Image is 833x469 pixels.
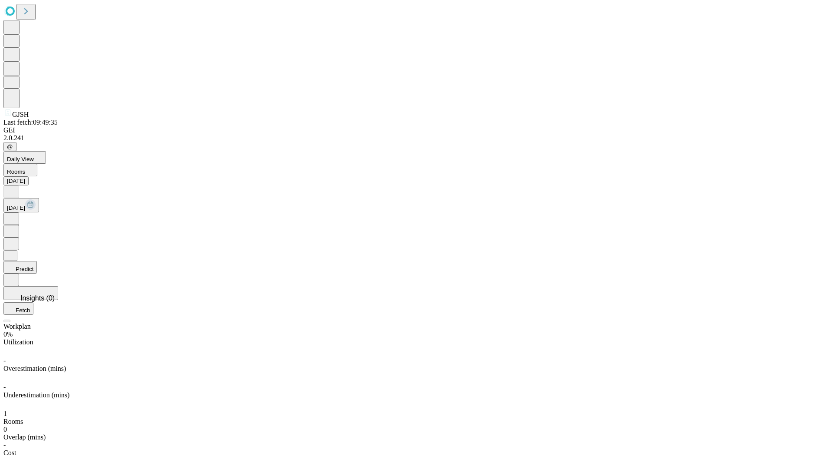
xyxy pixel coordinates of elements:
[3,126,830,134] div: GEI
[3,142,16,151] button: @
[3,410,7,417] span: 1
[3,338,33,346] span: Utilization
[3,302,33,315] button: Fetch
[3,198,39,212] button: [DATE]
[3,449,16,456] span: Cost
[3,119,58,126] span: Last fetch: 09:49:35
[3,261,37,274] button: Predict
[3,286,58,300] button: Insights (0)
[3,418,23,425] span: Rooms
[7,205,25,211] span: [DATE]
[3,330,13,338] span: 0%
[7,156,34,162] span: Daily View
[3,164,37,176] button: Rooms
[3,134,830,142] div: 2.0.241
[7,168,25,175] span: Rooms
[3,426,7,433] span: 0
[3,383,6,391] span: -
[20,294,55,302] span: Insights (0)
[12,111,29,118] span: GJSH
[3,176,29,185] button: [DATE]
[3,441,6,449] span: -
[3,357,6,364] span: -
[7,143,13,150] span: @
[3,391,69,399] span: Underestimation (mins)
[3,151,46,164] button: Daily View
[3,323,31,330] span: Workplan
[3,433,46,441] span: Overlap (mins)
[3,365,66,372] span: Overestimation (mins)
